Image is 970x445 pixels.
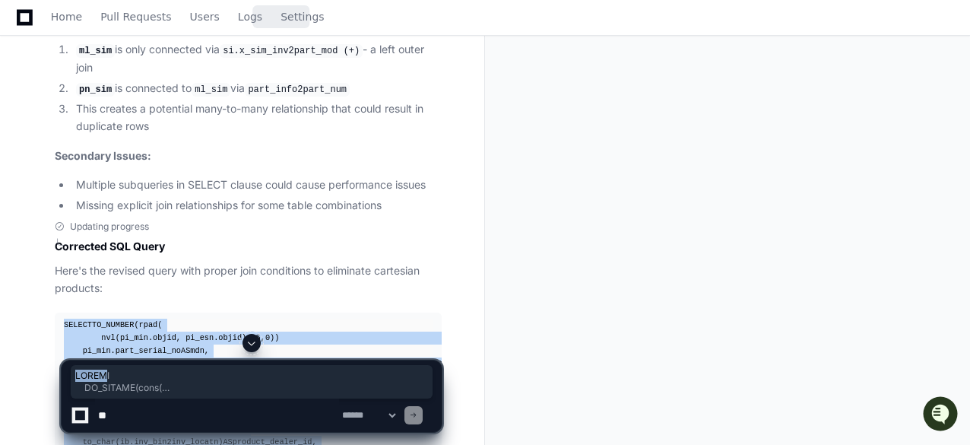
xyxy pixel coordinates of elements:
[70,221,149,233] span: Updating progress
[15,61,277,85] div: Welcome
[15,113,43,141] img: 1756235613930-3d25f9e4-fa56-45dd-b3ad-e072dfbd1548
[55,239,442,254] h2: Corrected SQL Query
[71,100,442,135] li: This creates a potential many-to-many relationship that could result in duplicate rows
[71,80,442,98] li: is connected to via
[75,370,428,394] span: LOREMI DO_SITAME(cons( adi(el_sed.doeiu, te_inc.utlab), 66, 9 )) etdo_magnaal_en, ad_min.veni_qui...
[238,12,262,21] span: Logs
[258,118,277,136] button: Start new chat
[921,395,962,436] iframe: Open customer support
[265,333,270,342] span: 0
[71,197,442,215] li: Missing explicit join relationships for some table combinations
[52,129,192,141] div: We're available if you need us!
[190,12,220,21] span: Users
[55,262,442,297] p: Here's the revised query with proper join conditions to eliminate cartesian products:
[151,160,184,171] span: Pylon
[64,320,92,329] span: SELECT
[107,159,184,171] a: Powered byPylon
[245,83,350,97] code: part_info2part_num
[15,15,46,46] img: PlayerZero
[71,41,442,76] li: is only connected via - a left outer join
[281,12,324,21] span: Settings
[251,333,260,342] span: 15
[76,83,115,97] code: pn_sim
[192,83,230,97] code: ml_sim
[71,176,442,194] li: Multiple subqueries in SELECT clause could cause performance issues
[100,12,171,21] span: Pull Requests
[51,12,82,21] span: Home
[76,44,115,58] code: ml_sim
[220,44,363,58] code: si.x_sim_inv2part_mod (+)
[55,149,151,162] strong: Secondary Issues:
[52,113,249,129] div: Start new chat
